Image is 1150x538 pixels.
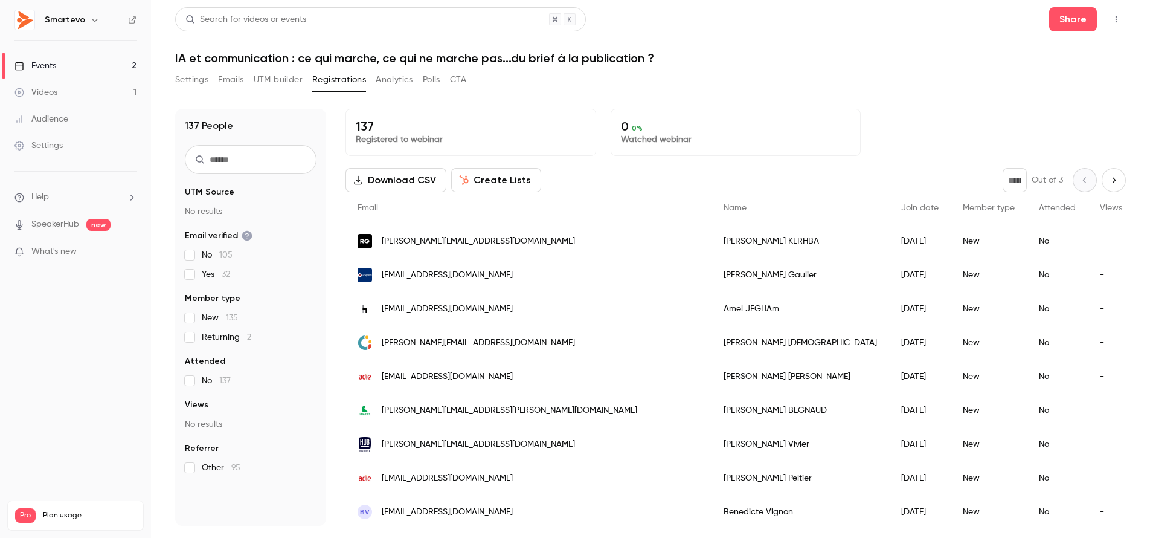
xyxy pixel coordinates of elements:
div: New [951,292,1027,326]
div: Benedicte Vignon [712,495,889,529]
div: Events [14,60,56,72]
img: grandir.com [358,335,372,350]
div: Settings [14,140,63,152]
div: [PERSON_NAME] Gaulier [712,258,889,292]
p: Watched webinar [621,134,851,146]
div: No [1027,360,1088,394]
div: - [1088,292,1134,326]
div: No [1027,427,1088,461]
div: - [1088,495,1134,529]
div: - [1088,427,1134,461]
div: - [1088,224,1134,258]
div: New [951,326,1027,360]
img: havas.com [358,302,372,316]
div: No [1027,495,1088,529]
button: Share [1049,7,1097,31]
div: New [951,394,1027,427]
span: new [86,219,111,231]
div: No [1027,258,1088,292]
div: [PERSON_NAME] Peltier [712,461,889,495]
div: No [1027,394,1088,427]
span: [EMAIL_ADDRESS][DOMAIN_NAME] [382,303,513,316]
button: UTM builder [254,70,303,89]
img: fr.aspenpharma.com [358,268,372,282]
div: Audience [14,113,68,125]
h1: IA et communication : ce qui marche, ce qui ne marche pas...du brief à la publication ? [175,51,1126,65]
div: [DATE] [889,461,951,495]
span: Views [185,399,208,411]
p: 0 [621,119,851,134]
span: Other [202,462,240,474]
span: What's new [31,245,77,258]
div: New [951,258,1027,292]
div: [DATE] [889,394,951,427]
div: [DATE] [889,326,951,360]
div: New [951,495,1027,529]
span: Member type [185,293,240,305]
img: adie.org [358,369,372,384]
img: adie.org [358,471,372,485]
p: No results [185,206,316,218]
div: - [1088,326,1134,360]
div: [PERSON_NAME] [DEMOGRAPHIC_DATA] [712,326,889,360]
div: [DATE] [889,360,951,394]
span: Email [358,204,378,212]
div: New [951,360,1027,394]
button: Registrations [312,70,366,89]
div: [PERSON_NAME] Vivier [712,427,889,461]
span: Member type [963,204,1015,212]
div: [PERSON_NAME] KERHBA [712,224,889,258]
div: [DATE] [889,495,951,529]
span: 135 [226,314,238,322]
button: Analytics [376,70,413,89]
div: [DATE] [889,224,951,258]
div: - [1088,394,1134,427]
button: Create Lists [451,168,541,192]
div: No [1027,461,1088,495]
p: Registered to webinar [356,134,586,146]
span: [PERSON_NAME][EMAIL_ADDRESS][PERSON_NAME][DOMAIN_NAME] [382,404,637,417]
div: - [1088,360,1134,394]
div: No [1027,224,1088,258]
span: Join date [901,204,939,212]
h1: 137 People [185,118,233,133]
span: New [202,312,238,324]
div: [DATE] [889,427,951,461]
section: facet-groups [185,186,316,474]
div: Search for videos or events [185,13,306,26]
button: Polls [423,70,440,89]
span: 137 [219,377,231,385]
span: [EMAIL_ADDRESS][DOMAIN_NAME] [382,506,513,519]
p: No results [185,418,316,430]
span: [EMAIL_ADDRESS][DOMAIN_NAME] [382,269,513,282]
div: New [951,461,1027,495]
div: [PERSON_NAME] BEGNAUD [712,394,889,427]
img: renault.com [358,234,372,248]
button: Download CSV [345,168,446,192]
div: Videos [14,86,57,99]
span: Referrer [185,442,219,455]
button: CTA [450,70,466,89]
span: [PERSON_NAME][EMAIL_ADDRESS][DOMAIN_NAME] [382,235,575,248]
img: Smartevo [15,10,34,30]
div: [DATE] [889,258,951,292]
a: SpeakerHub [31,218,79,231]
span: BV [360,507,370,517]
div: - [1088,258,1134,292]
span: 0 % [632,124,643,132]
span: Help [31,191,49,204]
span: Attended [1039,204,1076,212]
span: Name [724,204,747,212]
li: help-dropdown-opener [14,191,137,204]
span: No [202,249,233,261]
span: Views [1100,204,1122,212]
div: No [1027,326,1088,360]
span: No [202,375,231,387]
span: Pro [15,508,36,523]
span: 95 [231,464,240,472]
img: charier.fr [358,403,372,418]
span: Returning [202,331,251,343]
span: Attended [185,355,225,368]
div: No [1027,292,1088,326]
span: [PERSON_NAME][EMAIL_ADDRESS][DOMAIN_NAME] [382,337,575,349]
